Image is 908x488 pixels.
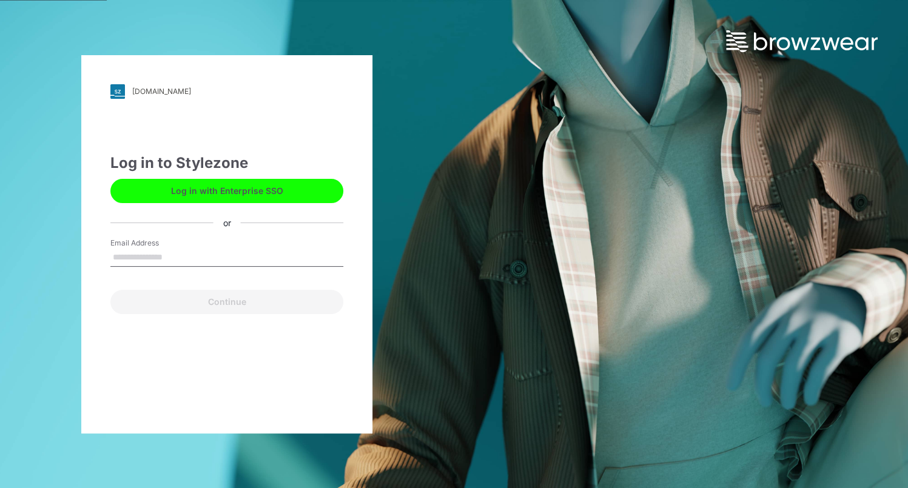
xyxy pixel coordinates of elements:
div: or [214,216,241,229]
a: [DOMAIN_NAME] [110,84,343,99]
img: svg+xml;base64,PHN2ZyB3aWR0aD0iMjgiIGhlaWdodD0iMjgiIHZpZXdCb3g9IjAgMCAyOCAyOCIgZmlsbD0ibm9uZSIgeG... [110,84,125,99]
div: Log in to Stylezone [110,152,343,174]
button: Log in with Enterprise SSO [110,179,343,203]
label: Email Address [110,238,195,249]
img: browzwear-logo.73288ffb.svg [726,30,878,52]
div: [DOMAIN_NAME] [132,87,191,96]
